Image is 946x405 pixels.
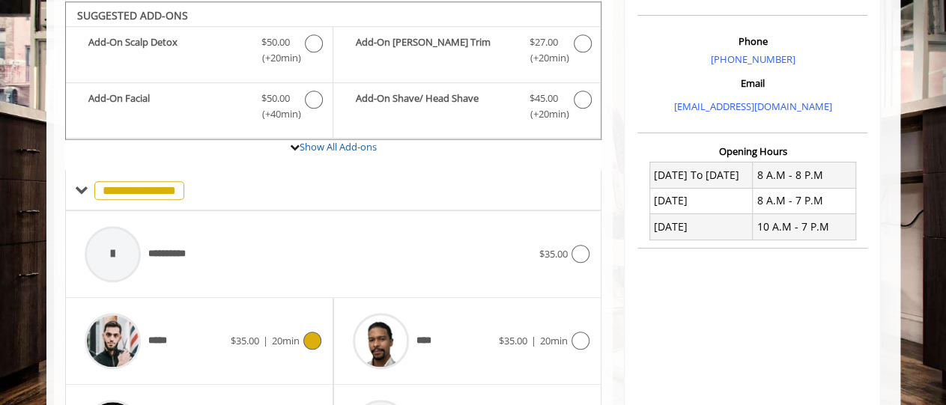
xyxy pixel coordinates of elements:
label: Add-On Shave/ Head Shave [341,91,593,126]
label: Add-On Scalp Detox [73,34,325,70]
span: $35.00 [499,334,527,347]
h3: Opening Hours [637,146,867,156]
h3: Email [641,78,864,88]
span: 20min [272,334,300,347]
div: Buzz Cut/Senior Cut Add-onS [65,1,602,141]
td: [DATE] To [DATE] [649,162,753,188]
b: Add-On Shave/ Head Shave [356,91,515,122]
b: Add-On Scalp Detox [88,34,246,66]
td: 10 A.M - 7 P.M [753,214,856,240]
label: Add-On Beard Trim [341,34,593,70]
b: Add-On [PERSON_NAME] Trim [356,34,515,66]
span: (+40min ) [253,106,297,122]
a: [PHONE_NUMBER] [710,52,795,66]
a: Show All Add-ons [300,140,377,153]
h3: Phone [641,36,864,46]
span: (+20min ) [521,50,566,66]
span: | [531,334,536,347]
span: $50.00 [261,91,290,106]
b: Add-On Facial [88,91,246,122]
span: (+20min ) [253,50,297,66]
span: 20min [540,334,568,347]
b: SUGGESTED ADD-ONS [77,8,188,22]
span: $27.00 [530,34,558,50]
td: 8 A.M - 7 P.M [753,188,856,213]
span: $35.00 [539,247,568,261]
span: $35.00 [231,334,259,347]
td: 8 A.M - 8 P.M [753,162,856,188]
td: [DATE] [649,188,753,213]
span: $50.00 [261,34,290,50]
span: (+20min ) [521,106,566,122]
span: $45.00 [530,91,558,106]
label: Add-On Facial [73,91,325,126]
td: [DATE] [649,214,753,240]
span: | [263,334,268,347]
a: [EMAIL_ADDRESS][DOMAIN_NAME] [673,100,831,113]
